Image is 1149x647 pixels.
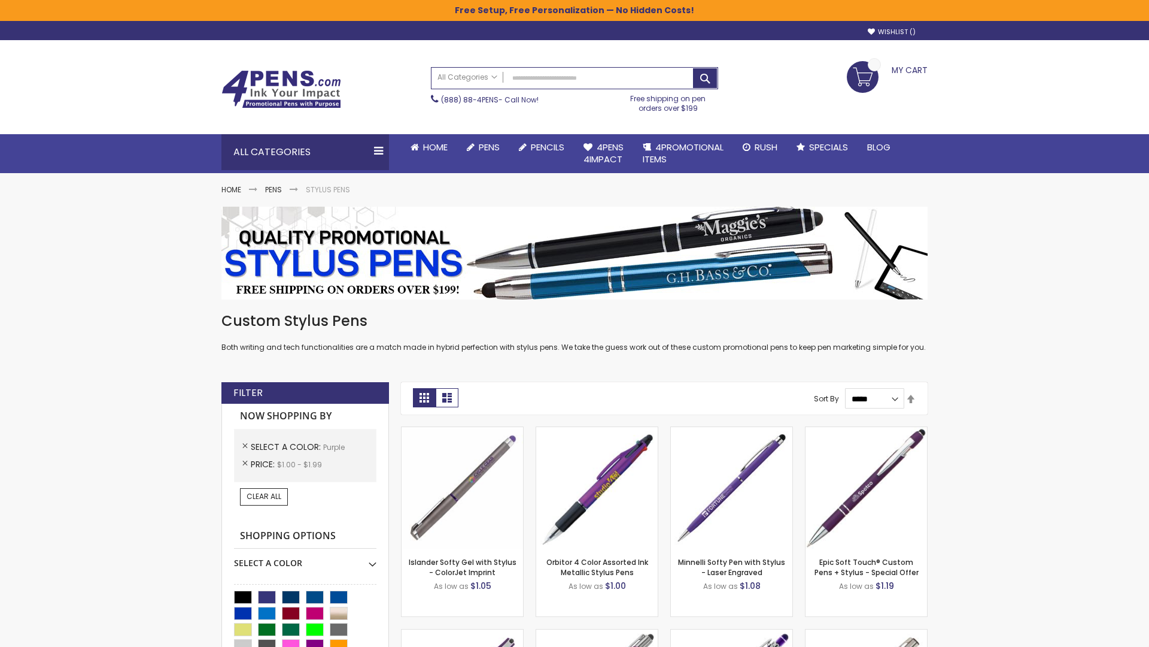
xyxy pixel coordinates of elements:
[402,629,523,639] a: Avendale Velvet Touch Stylus Gel Pen-Purple
[221,70,341,108] img: 4Pens Custom Pens and Promotional Products
[234,404,376,429] strong: Now Shopping by
[423,141,448,153] span: Home
[814,557,919,577] a: Epic Soft Touch® Custom Pens + Stylus - Special Offer
[633,134,733,173] a: 4PROMOTIONALITEMS
[740,580,761,592] span: $1.08
[509,134,574,161] a: Pencils
[221,312,928,331] h1: Custom Stylus Pens
[441,95,539,105] span: - Call Now!
[858,134,900,161] a: Blog
[434,581,469,591] span: As low as
[583,141,624,165] span: 4Pens 4impact
[814,394,839,404] label: Sort By
[755,141,777,153] span: Rush
[536,427,658,437] a: Orbitor 4 Color Assorted Ink Metallic Stylus Pens-Purple
[809,141,848,153] span: Specials
[805,427,927,437] a: 4P-MS8B-Purple
[671,427,792,437] a: Minnelli Softy Pen with Stylus - Laser Engraved-Purple
[413,388,436,407] strong: Grid
[678,557,785,577] a: Minnelli Softy Pen with Stylus - Laser Engraved
[240,488,288,505] a: Clear All
[409,557,516,577] a: Islander Softy Gel with Stylus - ColorJet Imprint
[787,134,858,161] a: Specials
[221,207,928,300] img: Stylus Pens
[221,312,928,353] div: Both writing and tech functionalities are a match made in hybrid perfection with stylus pens. We ...
[470,580,491,592] span: $1.05
[431,68,503,87] a: All Categories
[867,141,890,153] span: Blog
[569,581,603,591] span: As low as
[574,134,633,173] a: 4Pens4impact
[479,141,500,153] span: Pens
[251,441,323,453] span: Select A Color
[323,442,345,452] span: Purple
[265,185,282,195] a: Pens
[251,458,277,470] span: Price
[839,581,874,591] span: As low as
[277,459,322,470] span: $1.00 - $1.99
[221,185,241,195] a: Home
[536,427,658,549] img: Orbitor 4 Color Assorted Ink Metallic Stylus Pens-Purple
[457,134,509,161] a: Pens
[671,427,792,549] img: Minnelli Softy Pen with Stylus - Laser Engraved-Purple
[401,134,457,161] a: Home
[402,427,523,437] a: Islander Softy Gel with Stylus - ColorJet Imprint-Purple
[221,134,389,170] div: All Categories
[233,386,263,400] strong: Filter
[234,549,376,569] div: Select A Color
[306,185,350,195] strong: Stylus Pens
[536,629,658,639] a: Tres-Chic with Stylus Metal Pen - Standard Laser-Purple
[805,427,927,549] img: 4P-MS8B-Purple
[441,95,498,105] a: (888) 88-4PENS
[643,141,724,165] span: 4PROMOTIONAL ITEMS
[703,581,738,591] span: As low as
[618,89,719,113] div: Free shipping on pen orders over $199
[437,72,497,82] span: All Categories
[402,427,523,549] img: Islander Softy Gel with Stylus - ColorJet Imprint-Purple
[868,28,916,37] a: Wishlist
[605,580,626,592] span: $1.00
[671,629,792,639] a: Phoenix Softy with Stylus Pen - Laser-Purple
[234,524,376,549] strong: Shopping Options
[531,141,564,153] span: Pencils
[733,134,787,161] a: Rush
[546,557,648,577] a: Orbitor 4 Color Assorted Ink Metallic Stylus Pens
[876,580,894,592] span: $1.19
[247,491,281,501] span: Clear All
[805,629,927,639] a: Tres-Chic Touch Pen - Standard Laser-Purple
